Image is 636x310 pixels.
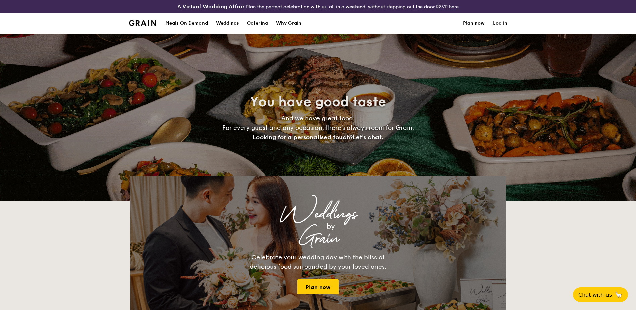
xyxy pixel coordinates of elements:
a: Log in [493,13,507,34]
div: Celebrate your wedding day with the bliss of delicious food surrounded by your loved ones. [243,253,394,271]
span: Chat with us [578,292,612,298]
a: Meals On Demand [161,13,212,34]
button: Chat with us🦙 [573,287,628,302]
span: Let's chat. [353,134,383,141]
div: Meals On Demand [165,13,208,34]
div: Why Grain [276,13,301,34]
a: Catering [243,13,272,34]
div: Plan the perfect celebration with us, all in a weekend, without stepping out the door. [125,3,511,11]
a: Weddings [212,13,243,34]
a: Why Grain [272,13,305,34]
div: Grain [189,232,447,245]
a: Plan now [463,13,485,34]
div: Weddings [189,208,447,220]
h4: A Virtual Wedding Affair [177,3,245,11]
img: Grain [129,20,156,26]
div: Weddings [216,13,239,34]
a: Plan now [297,279,339,294]
div: by [214,220,447,232]
div: Loading menus magically... [130,170,506,176]
a: Logotype [129,20,156,26]
a: RSVP here [436,4,459,10]
h1: Catering [247,13,268,34]
span: 🦙 [615,291,623,299]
